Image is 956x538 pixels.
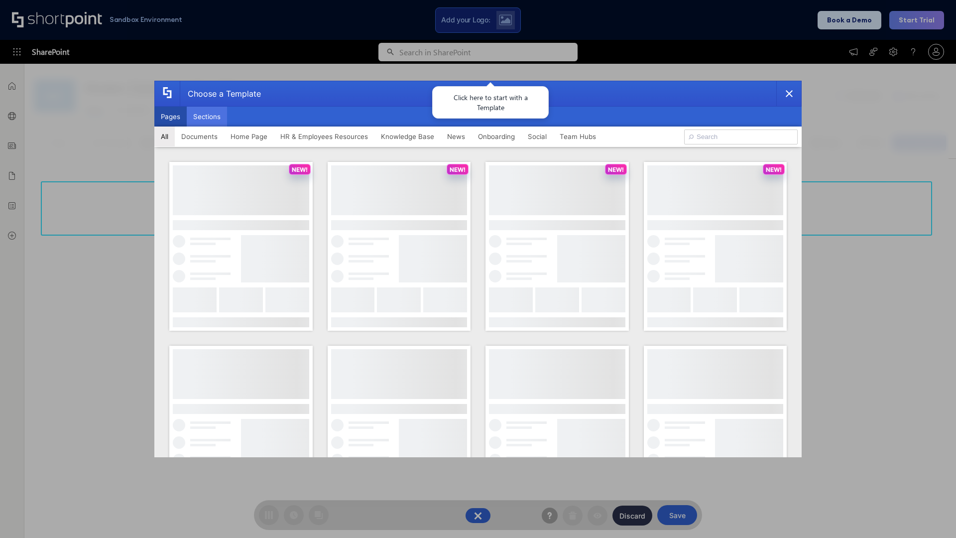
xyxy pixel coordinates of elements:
button: All [154,127,175,146]
button: Pages [154,107,187,127]
button: Social [521,127,553,146]
input: Search [684,130,798,144]
button: Sections [187,107,227,127]
iframe: Chat Widget [906,490,956,538]
button: Team Hubs [553,127,602,146]
button: Home Page [224,127,274,146]
div: Choose a Template [180,81,261,106]
div: template selector [154,81,802,457]
button: HR & Employees Resources [274,127,374,146]
p: NEW! [608,166,624,173]
button: Knowledge Base [374,127,441,146]
p: NEW! [450,166,466,173]
p: NEW! [292,166,308,173]
button: Onboarding [472,127,521,146]
p: NEW! [766,166,782,173]
button: Documents [175,127,224,146]
button: News [441,127,472,146]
